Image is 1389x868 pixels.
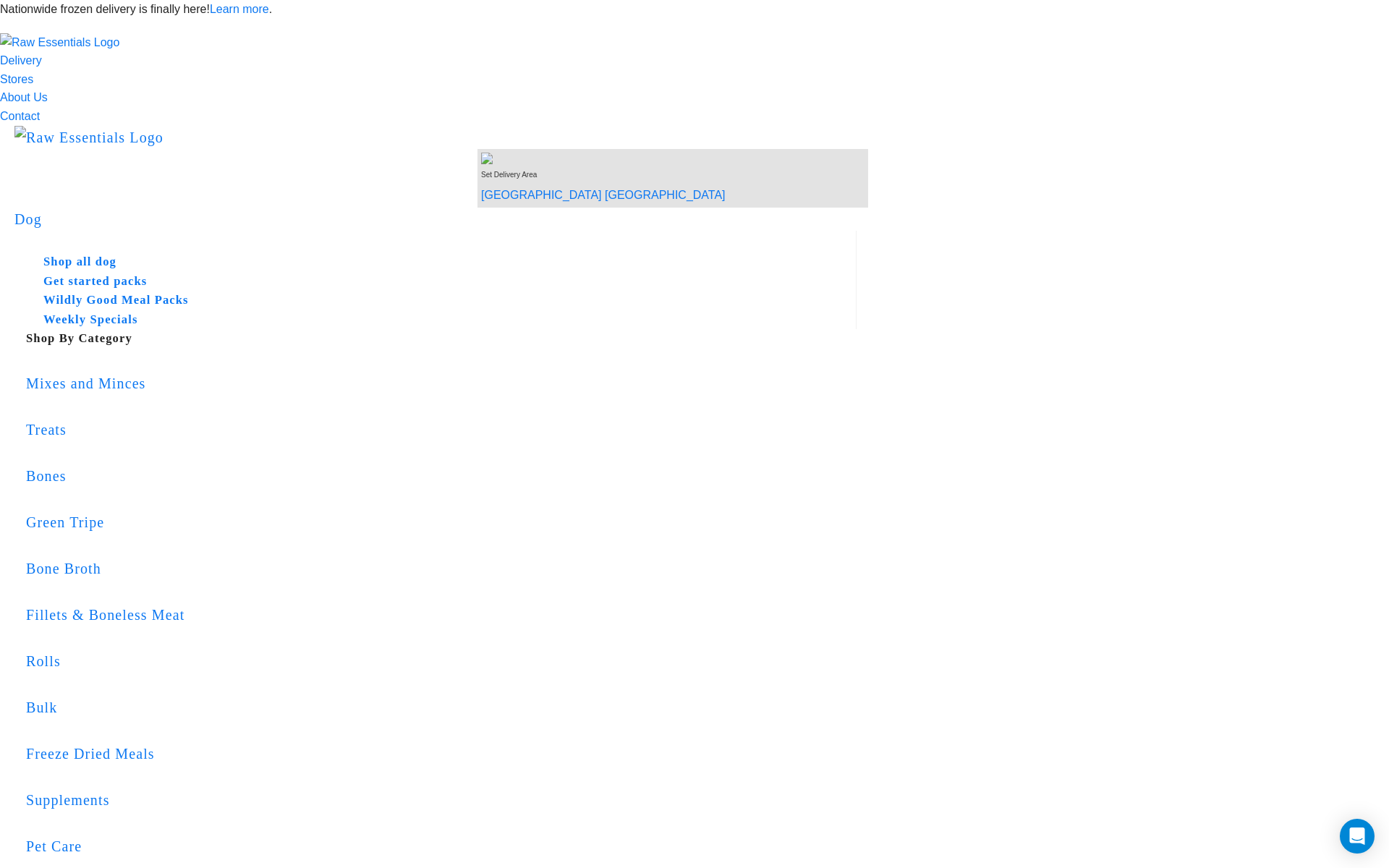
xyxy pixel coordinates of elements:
[26,399,857,461] a: Treats
[43,272,833,292] h5: Get started packs
[26,769,857,831] a: Supplements
[605,189,726,201] a: [GEOGRAPHIC_DATA]
[26,291,833,310] a: Wildly Good Meal Packs
[26,445,857,507] a: Bones
[210,3,269,15] a: Learn more
[1340,819,1375,854] div: Open Intercom Messenger
[26,537,857,600] a: Bone Broth
[26,272,833,292] a: Get started packs
[26,252,833,272] a: Shop all dog
[26,491,857,553] a: Green Tripe
[481,153,496,164] img: van-moving.png
[26,742,857,765] div: Freeze Dried Meals
[43,291,833,310] h5: Wildly Good Meal Packs
[14,211,42,227] a: Dog
[26,788,857,812] div: Supplements
[26,464,857,488] div: Bones
[26,676,857,739] a: Bulk
[26,650,857,673] div: Rolls
[26,696,857,719] div: Bulk
[26,557,857,580] div: Bone Broth
[26,723,857,785] a: Freeze Dried Meals
[26,372,857,395] div: Mixes and Minces
[481,189,602,201] a: [GEOGRAPHIC_DATA]
[26,584,857,646] a: Fillets & Boneless Meat
[26,603,857,626] div: Fillets & Boneless Meat
[26,630,857,692] a: Rolls
[14,126,163,149] img: Raw Essentials Logo
[26,310,833,330] a: Weekly Specials
[43,310,833,330] h5: Weekly Specials
[481,171,537,179] span: Set Delivery Area
[26,511,857,534] div: Green Tripe
[26,835,857,858] div: Pet Care
[26,329,857,349] h5: Shop By Category
[26,352,857,414] a: Mixes and Minces
[26,418,857,441] div: Treats
[43,252,833,272] h5: Shop all dog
